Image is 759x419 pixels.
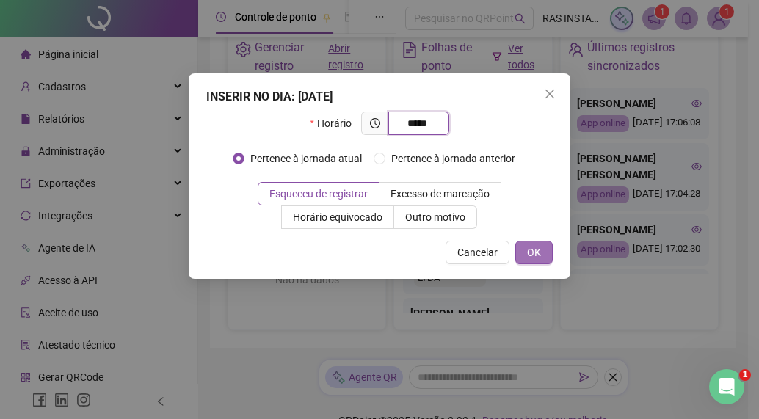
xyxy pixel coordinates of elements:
span: close [544,88,556,100]
div: INSERIR NO DIA : [DATE] [206,88,553,106]
span: Excesso de marcação [391,188,490,200]
span: 1 [739,369,751,381]
button: OK [515,241,553,264]
span: Pertence à jornada atual [244,150,368,167]
span: Cancelar [457,244,498,260]
label: Horário [310,112,360,135]
button: Close [538,82,562,106]
button: Cancelar [446,241,509,264]
span: Horário equivocado [293,211,382,223]
span: Pertence à jornada anterior [385,150,521,167]
span: clock-circle [370,118,380,128]
iframe: Intercom live chat [709,369,744,404]
span: Outro motivo [405,211,465,223]
span: OK [527,244,541,260]
span: Esqueceu de registrar [269,188,368,200]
